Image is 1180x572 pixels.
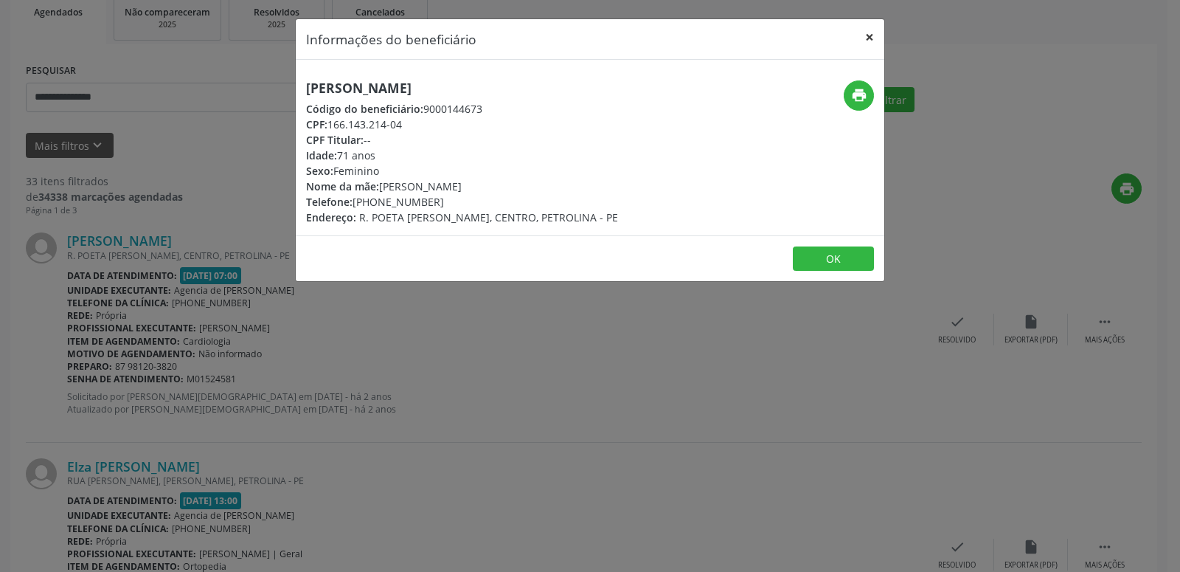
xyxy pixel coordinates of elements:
[306,195,353,209] span: Telefone:
[306,148,618,163] div: 71 anos
[306,80,618,96] h5: [PERSON_NAME]
[359,210,618,224] span: R. POETA [PERSON_NAME], CENTRO, PETROLINA - PE
[306,179,379,193] span: Nome da mãe:
[855,19,884,55] button: Close
[306,148,337,162] span: Idade:
[306,163,618,179] div: Feminino
[306,133,364,147] span: CPF Titular:
[306,164,333,178] span: Sexo:
[306,194,618,210] div: [PHONE_NUMBER]
[851,87,867,103] i: print
[306,179,618,194] div: [PERSON_NAME]
[306,102,423,116] span: Código do beneficiário:
[306,210,356,224] span: Endereço:
[306,132,618,148] div: --
[306,117,618,132] div: 166.143.214-04
[844,80,874,111] button: print
[306,117,327,131] span: CPF:
[306,101,618,117] div: 9000144673
[306,30,476,49] h5: Informações do beneficiário
[793,247,874,272] button: OK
